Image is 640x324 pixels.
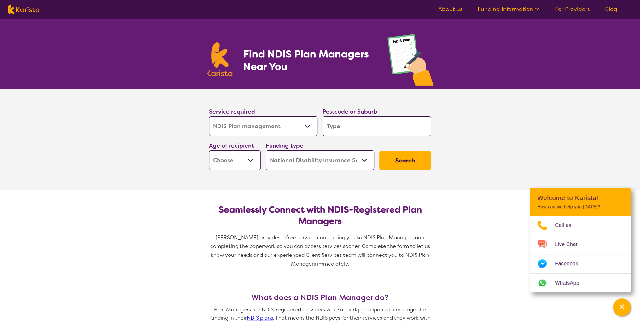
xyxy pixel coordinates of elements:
button: Search [379,151,431,170]
input: Type [323,116,431,136]
label: Postcode or Suburb [323,108,377,115]
span: [PERSON_NAME] provides a free service, connecting you to NDIS Plan Managers and completing the pa... [210,234,431,267]
h3: What does a NDIS Plan Manager do? [207,293,433,302]
h2: Seamlessly Connect with NDIS-Registered Plan Managers [214,204,426,227]
ul: Choose channel [530,216,631,292]
a: About us [438,5,463,13]
a: Web link opens in a new tab. [530,274,631,292]
img: Karista logo [207,42,232,76]
div: Channel Menu [530,188,631,292]
h2: Welcome to Karista! [537,194,623,202]
a: For Providers [555,5,590,13]
label: Funding type [266,142,303,150]
span: Call us [555,221,579,230]
span: WhatsApp [555,278,587,288]
label: Service required [209,108,255,115]
p: How can we help you [DATE]? [537,204,623,209]
a: NDIS plans [247,315,273,321]
h1: Find NDIS Plan Managers Near You [243,48,375,73]
img: plan-management [387,34,433,89]
span: Live Chat [555,240,585,249]
img: Karista logo [8,5,39,14]
label: Age of recipient [209,142,254,150]
span: Facebook [555,259,585,268]
button: Channel Menu [613,298,631,316]
a: Funding Information [478,5,540,13]
a: Blog [605,5,617,13]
